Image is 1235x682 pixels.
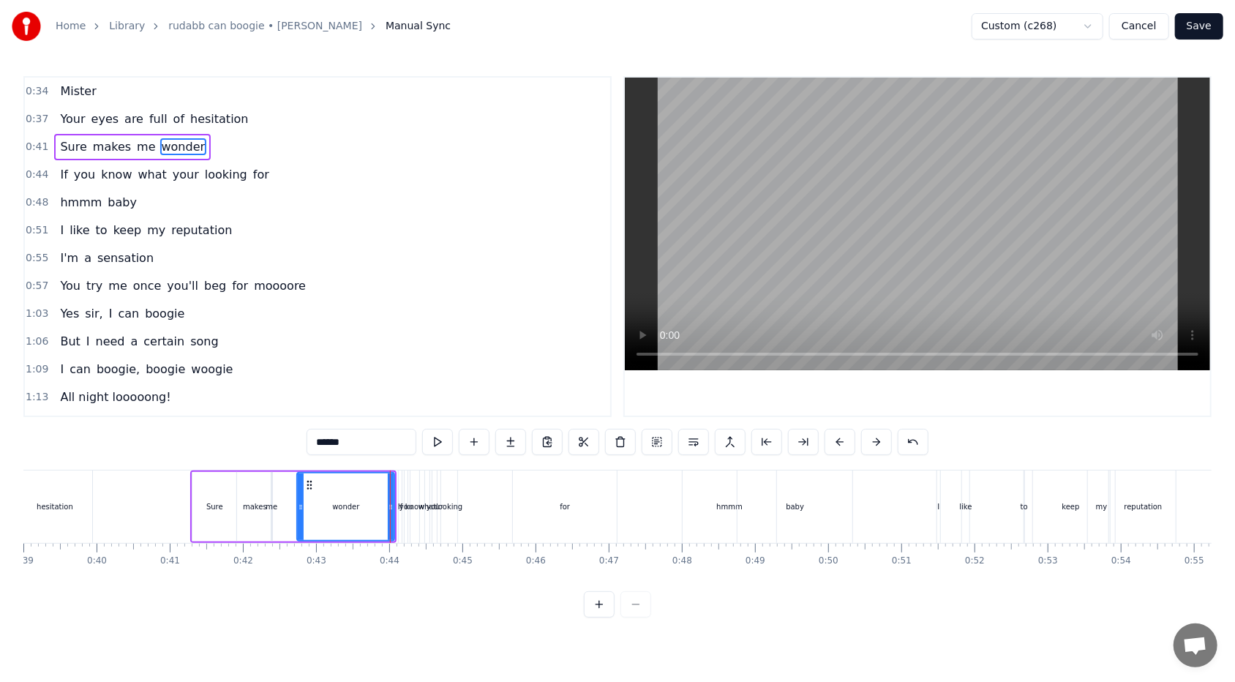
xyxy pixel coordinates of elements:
[90,110,121,127] span: eyes
[37,501,73,512] div: hesitation
[85,277,104,294] span: try
[26,362,48,377] span: 1:09
[203,277,228,294] span: beg
[14,555,34,567] div: 0:39
[59,361,65,378] span: I
[91,138,132,155] span: makes
[123,110,145,127] span: are
[672,555,692,567] div: 0:48
[83,305,104,322] span: sir,
[26,307,48,321] span: 1:03
[85,333,91,350] span: I
[56,19,451,34] nav: breadcrumb
[819,555,838,567] div: 0:50
[746,555,765,567] div: 0:49
[109,19,145,34] a: Library
[148,110,169,127] span: full
[172,110,186,127] span: of
[436,501,462,512] div: looking
[560,501,570,512] div: for
[959,501,972,512] div: like
[106,194,138,211] span: baby
[26,195,48,210] span: 0:48
[96,250,155,266] span: sensation
[68,222,91,239] span: like
[59,389,172,405] span: All night looooong!
[26,112,48,127] span: 0:37
[59,222,65,239] span: I
[12,12,41,41] img: youka
[418,501,437,512] div: what
[171,166,200,183] span: your
[59,277,82,294] span: You
[59,333,81,350] span: But
[332,501,359,512] div: wonder
[26,223,48,238] span: 0:51
[95,361,141,378] span: boogie,
[307,555,326,567] div: 0:43
[59,166,69,183] span: If
[1038,555,1058,567] div: 0:53
[135,138,157,155] span: me
[1185,555,1204,567] div: 0:55
[112,222,143,239] span: keep
[129,333,140,350] span: a
[252,166,271,183] span: for
[59,83,97,100] span: Mister
[716,501,743,512] div: hmmm
[143,305,186,322] span: boogie
[938,501,940,512] div: I
[386,19,451,34] span: Manual Sync
[189,110,250,127] span: hesitation
[170,222,233,239] span: reputation
[26,390,48,405] span: 1:13
[1125,501,1163,512] div: reputation
[94,222,109,239] span: to
[26,251,48,266] span: 0:55
[83,250,93,266] span: a
[399,501,413,512] div: you
[233,555,253,567] div: 0:42
[453,555,473,567] div: 0:45
[165,277,200,294] span: you'll
[26,279,48,293] span: 0:57
[189,333,219,350] span: song
[26,140,48,154] span: 0:41
[146,222,167,239] span: my
[892,555,912,567] div: 0:51
[132,277,163,294] span: once
[59,305,80,322] span: Yes
[116,305,140,322] span: can
[203,166,249,183] span: looking
[266,501,277,512] div: me
[1062,501,1080,512] div: keep
[94,333,127,350] span: need
[56,19,86,34] a: Home
[59,250,80,266] span: I'm
[230,277,249,294] span: for
[59,110,86,127] span: Your
[1111,555,1131,567] div: 0:54
[100,166,133,183] span: know
[72,166,97,183] span: you
[142,333,186,350] span: certain
[1175,13,1223,40] button: Save
[160,555,180,567] div: 0:41
[87,555,107,567] div: 0:40
[144,361,187,378] span: boogie
[68,361,92,378] span: can
[1021,501,1028,512] div: to
[206,501,223,512] div: Sure
[1174,623,1217,667] div: Open chat
[59,138,88,155] span: Sure
[252,277,307,294] span: moooore
[599,555,619,567] div: 0:47
[526,555,546,567] div: 0:46
[786,501,804,512] div: baby
[380,555,399,567] div: 0:44
[189,361,234,378] span: woogie
[1096,501,1108,512] div: my
[26,168,48,182] span: 0:44
[59,194,103,211] span: hmmm
[427,501,443,512] div: your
